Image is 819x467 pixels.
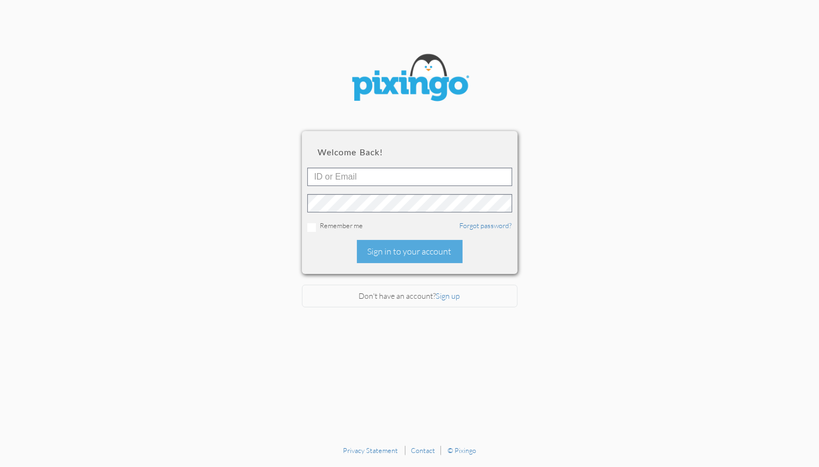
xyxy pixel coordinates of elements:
[343,446,398,455] a: Privacy Statement
[302,285,518,308] div: Don't have an account?
[448,446,476,455] a: © Pixingo
[307,168,512,186] input: ID or Email
[460,221,512,230] a: Forgot password?
[411,446,435,455] a: Contact
[436,291,460,300] a: Sign up
[318,147,501,157] h2: Welcome back!
[307,221,512,232] div: Remember me
[345,49,474,109] img: pixingo logo
[357,240,463,263] div: Sign in to your account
